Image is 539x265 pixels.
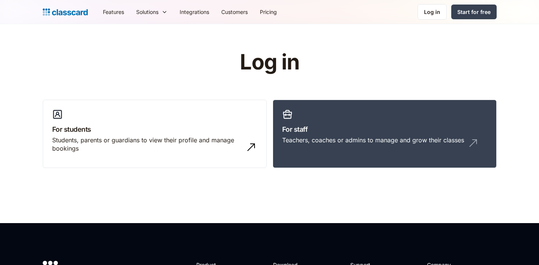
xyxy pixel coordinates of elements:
[418,4,447,20] a: Log in
[52,136,242,153] div: Students, parents or guardians to view their profile and manage bookings
[97,3,130,20] a: Features
[451,5,497,19] a: Start for free
[254,3,283,20] a: Pricing
[52,124,257,134] h3: For students
[174,3,215,20] a: Integrations
[43,100,267,168] a: For studentsStudents, parents or guardians to view their profile and manage bookings
[43,7,88,17] a: home
[282,124,487,134] h3: For staff
[136,8,158,16] div: Solutions
[149,51,390,74] h1: Log in
[273,100,497,168] a: For staffTeachers, coaches or admins to manage and grow their classes
[424,8,440,16] div: Log in
[130,3,174,20] div: Solutions
[215,3,254,20] a: Customers
[457,8,491,16] div: Start for free
[282,136,464,144] div: Teachers, coaches or admins to manage and grow their classes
